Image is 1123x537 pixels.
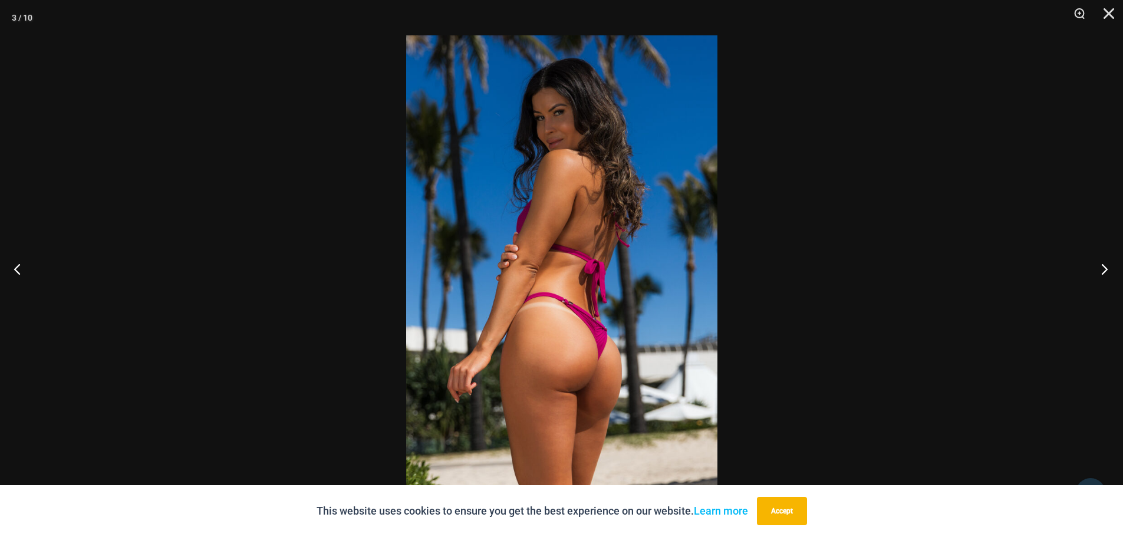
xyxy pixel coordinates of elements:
div: 3 / 10 [12,9,32,27]
img: Tight Rope Pink 319 Top 4228 Thong 07 [406,35,717,502]
button: Accept [757,497,807,525]
p: This website uses cookies to ensure you get the best experience on our website. [317,502,748,520]
button: Next [1079,239,1123,298]
a: Learn more [694,505,748,517]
